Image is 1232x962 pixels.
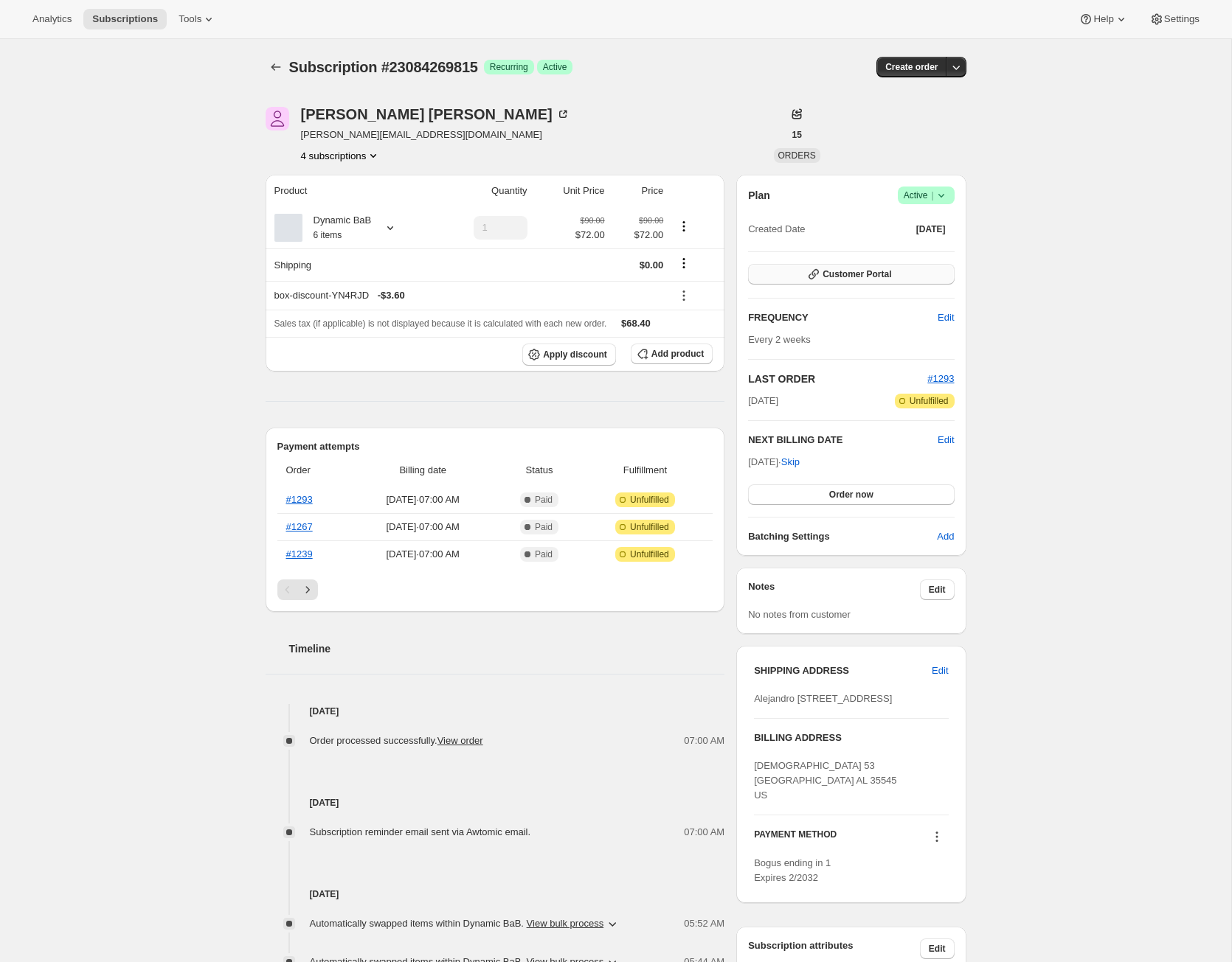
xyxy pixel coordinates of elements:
span: Order now [829,489,873,501]
div: Dynamic BaB [302,213,372,243]
span: Customer Portal [823,268,891,280]
span: Edit [938,310,954,325]
button: Edit [920,579,955,600]
span: $72.00 [575,228,605,243]
span: Alejandro Pérez Ramos [266,107,289,130]
span: $68.40 [621,318,651,329]
span: Subscriptions [92,13,158,25]
span: Edit [932,663,948,678]
span: 07:00 AM [684,825,724,840]
span: Sales tax (if applicable) is not displayed because it is calculated with each new order. [274,318,607,329]
button: Subscriptions [83,9,167,29]
span: Billing date [353,463,493,478]
span: Edit [929,943,946,955]
h2: NEXT BILLING DATE [748,433,938,447]
button: Edit [920,938,955,959]
span: [DATE] [916,223,946,235]
span: Apply discount [543,349,607,360]
button: Apply discount [522,344,616,366]
h2: Timeline [289,641,725,656]
span: Paid [535,521,553,533]
button: Shipping actions [672,255,696,271]
span: No notes from customer [748,609,851,620]
span: Tools [179,13,201,25]
span: [DATE] · [748,456,800,467]
h2: Payment attempts [277,439,713,454]
span: Automatically swapped items within Dynamic BaB . [310,916,604,931]
a: #1293 [927,373,954,384]
span: | [931,189,933,201]
span: [DATE] · 07:00 AM [353,547,493,562]
span: Create order [885,61,938,73]
button: Product actions [301,148,381,163]
button: Help [1070,9,1137,29]
span: Add product [651,348,704,360]
a: View order [437,735,483,746]
span: Fulfillment [586,463,705,478]
h4: [DATE] [266,795,725,810]
small: 6 items [314,230,342,240]
th: Shipping [266,248,435,281]
nav: Pagination [277,579,713,600]
button: Automatically swapped items within Dynamic BaB. View bulk process [301,912,629,935]
th: Price [609,175,668,207]
h2: FREQUENCY [748,310,938,325]
div: [PERSON_NAME] [PERSON_NAME] [301,107,570,122]
span: Paid [535,548,553,560]
h4: [DATE] [266,704,725,719]
button: Settings [1141,9,1208,29]
span: Unfulfilled [630,494,669,506]
span: Alejandro [STREET_ADDRESS] [754,693,892,704]
small: $90.00 [639,216,663,225]
h6: Batching Settings [748,529,937,544]
button: #1293 [927,372,954,386]
span: ORDERS [778,150,816,161]
span: 07:00 AM [684,733,724,748]
button: Subscriptions [266,57,286,77]
span: Help [1093,13,1113,25]
button: Edit [923,659,957,683]
span: Add [937,529,954,544]
button: [DATE] [907,219,955,240]
span: [DATE] · 07:00 AM [353,520,493,534]
span: Bogus ending in 1 Expires 2/2032 [754,857,831,883]
button: Next [297,579,318,600]
span: 05:52 AM [684,916,724,931]
h2: Plan [748,188,770,203]
button: Add [928,525,963,548]
span: Paid [535,494,553,506]
button: Add product [631,344,713,364]
span: [PERSON_NAME][EMAIL_ADDRESS][DOMAIN_NAME] [301,128,570,142]
span: - $3.60 [378,288,405,303]
span: Active [904,188,949,203]
span: Unfulfilled [630,521,669,533]
span: 15 [792,129,801,141]
span: Status [501,463,577,478]
span: Active [543,61,567,73]
th: Unit Price [532,175,609,207]
button: 15 [783,125,810,145]
span: Subscription reminder email sent via Awtomic email. [310,826,531,837]
span: Subscription #23084269815 [289,59,478,75]
a: #1267 [286,521,313,532]
span: Unfulfilled [630,548,669,560]
a: #1239 [286,548,313,560]
span: [DEMOGRAPHIC_DATA] 53 [GEOGRAPHIC_DATA] AL 35545 US [754,760,896,801]
h3: BILLING ADDRESS [754,731,948,745]
button: Analytics [24,9,80,29]
span: Order processed successfully. [310,735,483,746]
a: #1293 [286,494,313,505]
th: Quantity [435,175,532,207]
button: Customer Portal [748,264,954,285]
th: Order [277,454,349,487]
h2: LAST ORDER [748,372,927,386]
button: Edit [938,433,954,447]
button: Order now [748,484,954,505]
h4: [DATE] [266,887,725,902]
button: Skip [772,450,809,474]
span: $0.00 [640,259,664,271]
span: [DATE] · 07:00 AM [353,492,493,507]
span: Edit [929,584,946,596]
span: [DATE] [748,394,778,408]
